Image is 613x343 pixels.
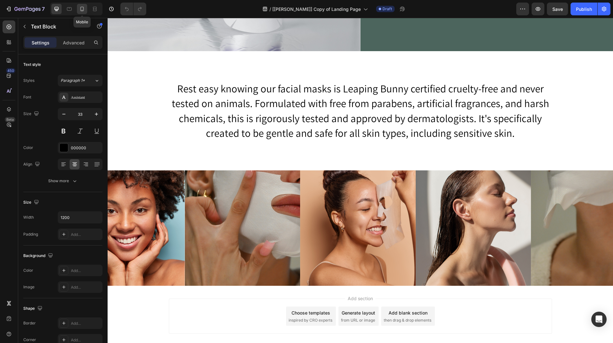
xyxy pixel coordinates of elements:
[547,3,568,15] button: Save
[23,94,31,100] div: Font
[71,337,101,343] div: Add...
[234,292,268,298] div: Generate layout
[120,3,146,15] div: Undo/Redo
[23,62,41,67] div: Text style
[71,268,101,274] div: Add...
[23,284,34,290] div: Image
[23,175,102,187] button: Show more
[23,198,40,207] div: Size
[32,39,49,46] p: Settings
[382,6,392,12] span: Draft
[23,231,38,237] div: Padding
[6,68,15,73] div: 450
[272,6,361,12] span: [[PERSON_NAME]] Copy of Landing Page
[576,6,592,12] div: Publish
[23,268,33,273] div: Color
[238,277,268,284] span: Add section
[71,321,101,326] div: Add...
[23,110,40,118] div: Size
[276,300,324,305] span: then drag & drop elements
[3,3,48,15] button: 7
[23,320,36,326] div: Border
[5,117,15,122] div: Beta
[269,6,271,12] span: /
[71,232,101,238] div: Add...
[571,3,597,15] button: Publish
[184,292,223,298] div: Choose templates
[61,78,85,83] span: Paragraph 1*
[423,152,539,268] img: gempages_580150547718341380-95eadb4a-13bf-4461-927c-3985102e3b8a.jpg
[552,6,563,12] span: Save
[48,178,78,184] div: Show more
[23,214,34,220] div: Width
[23,304,44,313] div: Shape
[193,152,308,268] img: gempages_580150547718341380-408a3870-97c1-45a0-a84c-8ad6d9110e71.jpg
[31,23,85,30] p: Text Block
[58,75,102,86] button: Paragraph 1*
[71,145,101,151] div: 000000
[233,300,268,305] span: from URL or image
[181,300,225,305] span: inspired by CRO experts
[308,152,423,268] img: gempages_580150547718341380-5e1f4c89-4d6e-453d-b8e4-b16c6bf0d926.jpg
[71,95,101,100] div: Assistant
[23,252,54,260] div: Background
[58,212,102,223] input: Auto
[42,5,45,13] p: 7
[108,18,613,343] iframe: To enrich screen reader interactions, please activate Accessibility in Grammarly extension settings
[71,285,101,290] div: Add...
[23,78,34,83] div: Styles
[23,145,33,151] div: Color
[23,337,36,343] div: Corner
[63,39,85,46] p: Advanced
[281,292,320,298] div: Add blank section
[591,312,607,327] div: Open Intercom Messenger
[23,160,41,169] div: Align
